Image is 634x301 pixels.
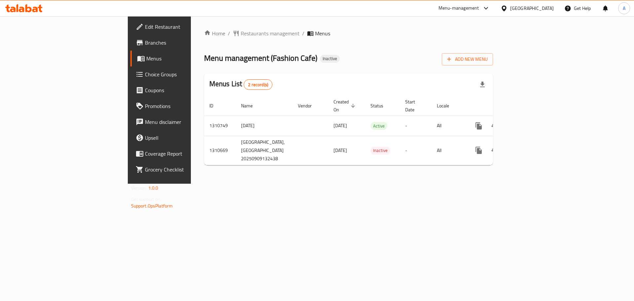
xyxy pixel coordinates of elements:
[447,55,488,63] span: Add New Menu
[130,35,234,51] a: Branches
[145,166,229,173] span: Grocery Checklist
[145,150,229,158] span: Coverage Report
[209,79,272,90] h2: Menus List
[130,98,234,114] a: Promotions
[145,118,229,126] span: Menu disclaimer
[487,118,503,134] button: Change Status
[487,142,503,158] button: Change Status
[370,102,392,110] span: Status
[146,55,229,62] span: Menus
[400,136,432,165] td: -
[130,146,234,162] a: Coverage Report
[145,86,229,94] span: Coupons
[241,102,261,110] span: Name
[131,184,147,192] span: Version:
[209,102,222,110] span: ID
[145,134,229,142] span: Upsell
[302,29,304,37] li: /
[233,29,299,37] a: Restaurants management
[244,82,272,88] span: 2 record(s)
[241,29,299,37] span: Restaurants management
[145,23,229,31] span: Edit Restaurant
[130,66,234,82] a: Choice Groups
[130,51,234,66] a: Menus
[204,96,540,165] table: enhanced table
[405,98,424,114] span: Start Date
[130,162,234,177] a: Grocery Checklist
[148,184,158,192] span: 1.0.0
[130,82,234,98] a: Coupons
[236,116,293,136] td: [DATE]
[334,121,347,130] span: [DATE]
[370,147,390,155] div: Inactive
[145,102,229,110] span: Promotions
[510,5,554,12] div: [GEOGRAPHIC_DATA]
[471,142,487,158] button: more
[130,19,234,35] a: Edit Restaurant
[131,202,173,210] a: Support.OpsPlatform
[320,55,340,63] div: Inactive
[298,102,320,110] span: Vendor
[236,136,293,165] td: [GEOGRAPHIC_DATA],[GEOGRAPHIC_DATA] 20250909132438
[370,122,387,130] span: Active
[145,39,229,47] span: Branches
[437,102,458,110] span: Locale
[439,4,479,12] div: Menu-management
[623,5,625,12] span: A
[145,70,229,78] span: Choice Groups
[334,146,347,155] span: [DATE]
[471,118,487,134] button: more
[130,114,234,130] a: Menu disclaimer
[204,29,493,37] nav: breadcrumb
[334,98,357,114] span: Created On
[131,195,161,204] span: Get support on:
[432,116,466,136] td: All
[432,136,466,165] td: All
[204,51,317,65] span: Menu management ( Fashion Cafe )
[442,53,493,65] button: Add New Menu
[400,116,432,136] td: -
[130,130,234,146] a: Upsell
[315,29,330,37] span: Menus
[475,77,490,93] div: Export file
[370,147,390,154] span: Inactive
[320,56,340,61] span: Inactive
[466,96,540,116] th: Actions
[244,79,272,90] div: Total records count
